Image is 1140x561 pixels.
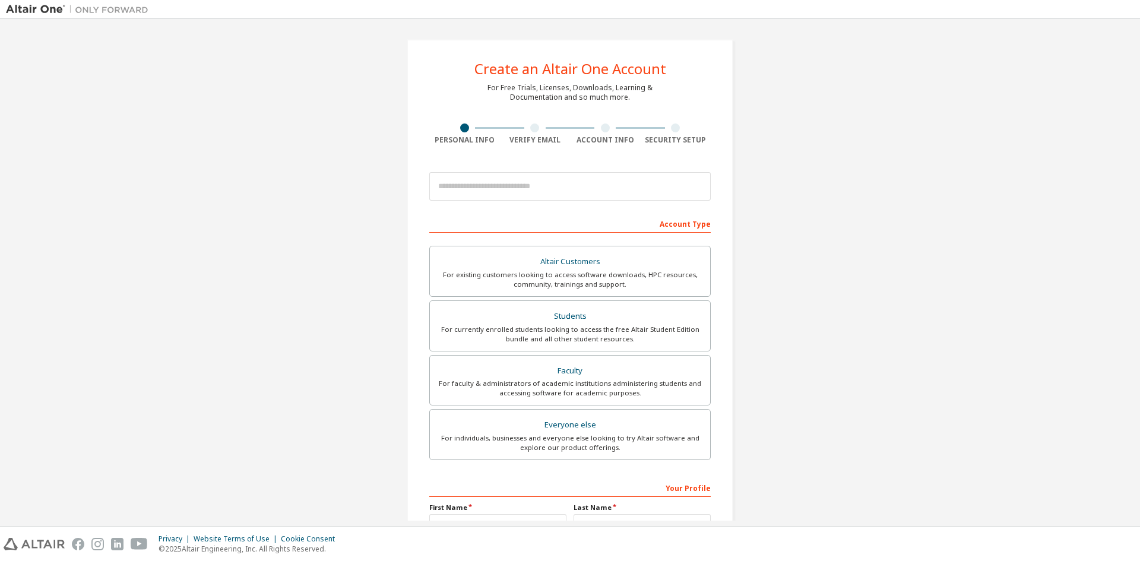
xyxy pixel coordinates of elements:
[437,308,703,325] div: Students
[159,534,194,544] div: Privacy
[429,478,711,497] div: Your Profile
[570,135,641,145] div: Account Info
[429,503,566,512] label: First Name
[194,534,281,544] div: Website Terms of Use
[281,534,342,544] div: Cookie Consent
[437,379,703,398] div: For faculty & administrators of academic institutions administering students and accessing softwa...
[429,214,711,233] div: Account Type
[437,270,703,289] div: For existing customers looking to access software downloads, HPC resources, community, trainings ...
[437,417,703,433] div: Everyone else
[159,544,342,554] p: © 2025 Altair Engineering, Inc. All Rights Reserved.
[131,538,148,550] img: youtube.svg
[111,538,123,550] img: linkedin.svg
[574,503,711,512] label: Last Name
[429,135,500,145] div: Personal Info
[437,363,703,379] div: Faculty
[487,83,653,102] div: For Free Trials, Licenses, Downloads, Learning & Documentation and so much more.
[91,538,104,550] img: instagram.svg
[474,62,666,76] div: Create an Altair One Account
[437,325,703,344] div: For currently enrolled students looking to access the free Altair Student Edition bundle and all ...
[437,433,703,452] div: For individuals, businesses and everyone else looking to try Altair software and explore our prod...
[500,135,571,145] div: Verify Email
[6,4,154,15] img: Altair One
[72,538,84,550] img: facebook.svg
[641,135,711,145] div: Security Setup
[4,538,65,550] img: altair_logo.svg
[437,253,703,270] div: Altair Customers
